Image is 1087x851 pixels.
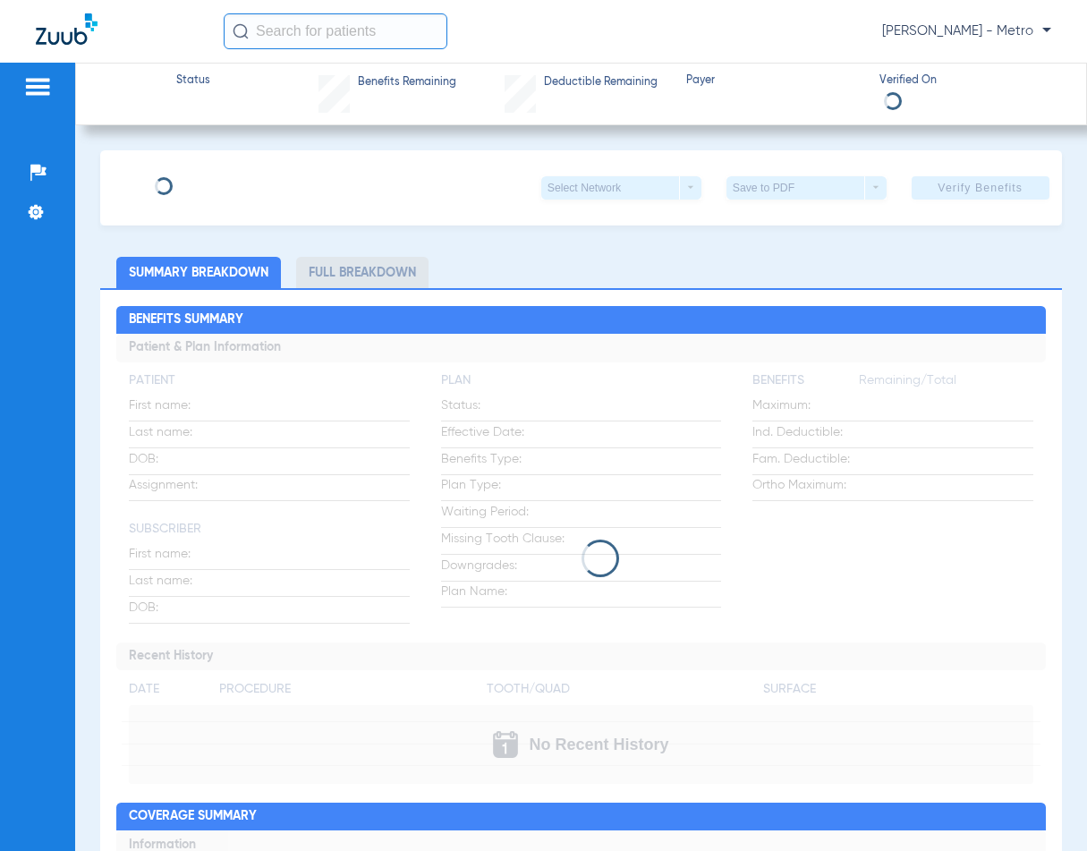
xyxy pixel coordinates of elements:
[23,76,52,98] img: hamburger-icon
[116,257,281,288] li: Summary Breakdown
[879,73,1057,89] span: Verified On
[296,257,429,288] li: Full Breakdown
[882,22,1051,40] span: [PERSON_NAME] - Metro
[36,13,98,45] img: Zuub Logo
[358,75,456,91] span: Benefits Remaining
[686,73,864,89] span: Payer
[116,803,1046,831] h2: Coverage Summary
[224,13,447,49] input: Search for patients
[116,306,1046,335] h2: Benefits Summary
[176,73,210,89] span: Status
[233,23,249,39] img: Search Icon
[544,75,658,91] span: Deductible Remaining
